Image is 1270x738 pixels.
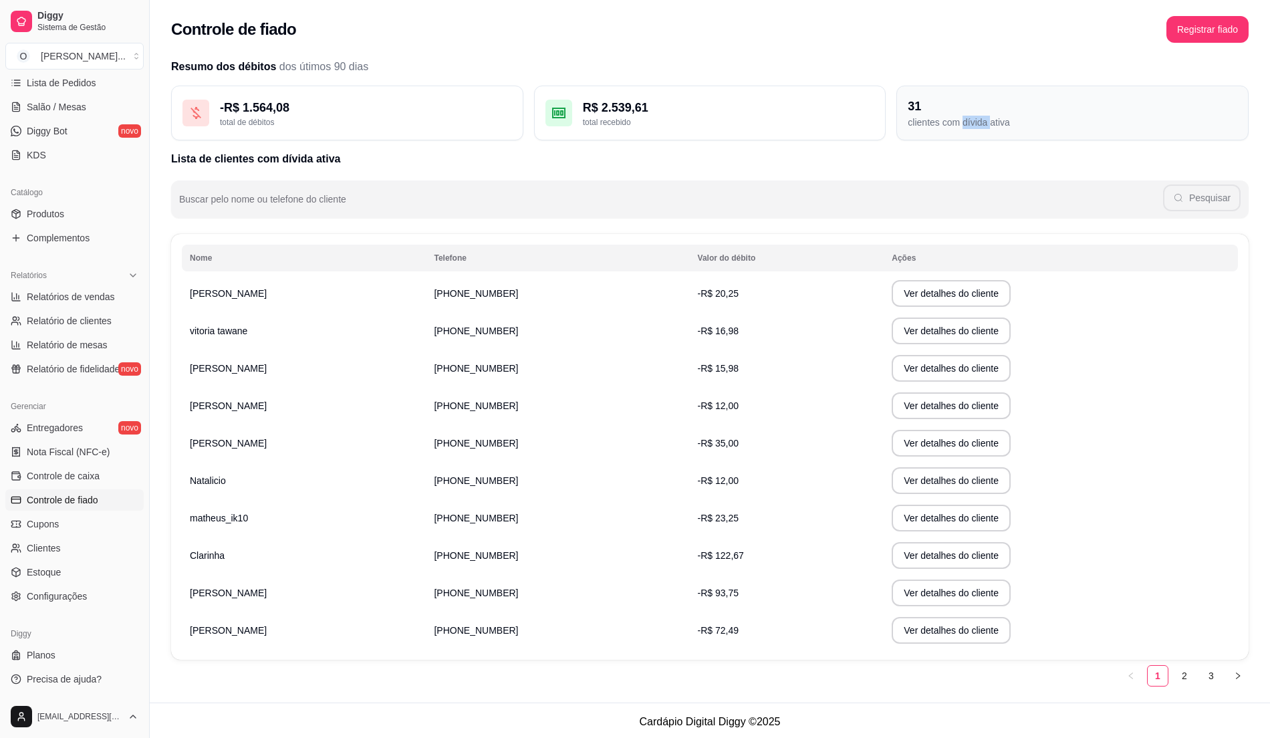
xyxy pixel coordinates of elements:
[1201,666,1221,686] a: 3
[27,672,102,686] span: Precisa de ajuda?
[434,400,518,411] span: [PHONE_NUMBER]
[583,117,875,128] div: total recebido
[5,623,144,644] div: Diggy
[698,363,739,374] span: -R$ 15,98
[583,98,875,117] div: R$ 2.539,61
[698,288,739,299] span: -R$ 20,25
[698,513,739,523] span: -R$ 23,25
[892,467,1011,494] button: Ver detalhes do cliente
[892,542,1011,569] button: Ver detalhes do cliente
[5,144,144,166] a: KDS
[27,493,98,507] span: Controle de fiado
[5,96,144,118] a: Salão / Mesas
[27,445,110,459] span: Nota Fiscal (NFC-e)
[171,19,296,40] h2: Controle de fiado
[1147,665,1168,687] li: 1
[5,182,144,203] div: Catálogo
[1227,665,1249,687] li: Next Page
[190,550,225,561] span: Clarinha
[1200,665,1222,687] li: 3
[5,465,144,487] a: Controle de caixa
[27,541,61,555] span: Clientes
[434,550,518,561] span: [PHONE_NUMBER]
[190,363,267,374] span: [PERSON_NAME]
[220,117,512,128] div: total de débitos
[698,625,739,636] span: -R$ 72,49
[5,286,144,307] a: Relatórios de vendas
[5,310,144,332] a: Relatório de clientes
[5,358,144,380] a: Relatório de fidelidadenovo
[434,363,518,374] span: [PHONE_NUMBER]
[27,76,96,90] span: Lista de Pedidos
[190,288,267,299] span: [PERSON_NAME]
[1148,666,1168,686] a: 1
[5,72,144,94] a: Lista de Pedidos
[5,417,144,439] a: Entregadoresnovo
[892,505,1011,531] button: Ver detalhes do cliente
[27,566,61,579] span: Estoque
[5,396,144,417] div: Gerenciar
[37,711,122,722] span: [EMAIL_ADDRESS][DOMAIN_NAME]
[5,513,144,535] a: Cupons
[698,400,739,411] span: -R$ 12,00
[27,421,83,435] span: Entregadores
[27,100,86,114] span: Salão / Mesas
[5,441,144,463] a: Nota Fiscal (NFC-e)
[698,438,739,449] span: -R$ 35,00
[908,97,1237,116] div: 31
[1227,665,1249,687] button: right
[11,270,47,281] span: Relatórios
[27,314,112,328] span: Relatório de clientes
[220,98,512,117] div: - R$ 1.564,08
[434,438,518,449] span: [PHONE_NUMBER]
[27,124,68,138] span: Diggy Bot
[41,49,126,63] div: [PERSON_NAME] ...
[434,588,518,598] span: [PHONE_NUMBER]
[27,517,59,531] span: Cupons
[5,5,144,37] a: DiggySistema de Gestão
[1127,672,1135,680] span: left
[37,22,138,33] span: Sistema de Gestão
[5,537,144,559] a: Clientes
[27,590,87,603] span: Configurações
[190,625,267,636] span: [PERSON_NAME]
[434,513,518,523] span: [PHONE_NUMBER]
[5,644,144,666] a: Planos
[892,580,1011,606] button: Ver detalhes do cliente
[434,288,518,299] span: [PHONE_NUMBER]
[27,469,100,483] span: Controle de caixa
[434,625,518,636] span: [PHONE_NUMBER]
[27,362,120,376] span: Relatório de fidelidade
[426,245,689,271] th: Telefone
[190,326,247,336] span: vitoria tawane
[892,318,1011,344] button: Ver detalhes do cliente
[1174,666,1194,686] a: 2
[698,475,739,486] span: -R$ 12,00
[171,151,1249,167] h2: Lista de clientes com dívida ativa
[182,245,426,271] th: Nome
[190,588,267,598] span: [PERSON_NAME]
[698,326,739,336] span: -R$ 16,98
[27,648,55,662] span: Planos
[190,400,267,411] span: [PERSON_NAME]
[892,430,1011,457] button: Ver detalhes do cliente
[698,588,739,598] span: -R$ 93,75
[5,334,144,356] a: Relatório de mesas
[5,668,144,690] a: Precisa de ajuda?
[1166,16,1249,43] button: Registrar fiado
[5,43,144,70] button: Select a team
[190,513,248,523] span: matheus_ik10
[5,227,144,249] a: Complementos
[27,290,115,303] span: Relatórios de vendas
[892,617,1011,644] button: Ver detalhes do cliente
[698,550,744,561] span: -R$ 122,67
[27,148,46,162] span: KDS
[5,489,144,511] a: Controle de fiado
[5,562,144,583] a: Estoque
[884,245,1238,271] th: Ações
[892,392,1011,419] button: Ver detalhes do cliente
[171,59,1249,75] h2: Resumo dos débitos
[27,231,90,245] span: Complementos
[190,438,267,449] span: [PERSON_NAME]
[690,245,884,271] th: Valor do débito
